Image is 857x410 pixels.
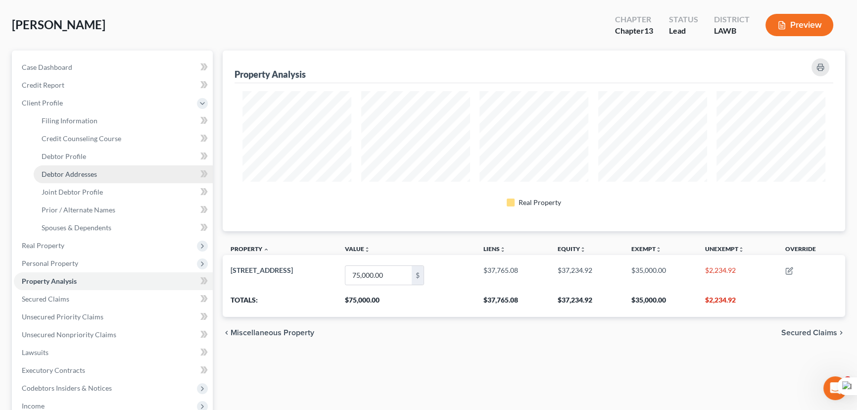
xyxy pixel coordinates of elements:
span: Real Property [22,241,64,250]
span: Property Analysis [22,277,77,285]
div: Status [669,14,698,25]
i: unfold_more [655,247,661,253]
i: unfold_more [579,247,585,253]
span: [PERSON_NAME] [12,17,105,32]
td: $2,234.92 [697,261,777,289]
a: Unsecured Priority Claims [14,308,213,326]
a: Secured Claims [14,290,213,308]
span: Unsecured Nonpriority Claims [22,330,116,339]
span: Codebtors Insiders & Notices [22,384,112,392]
a: Filing Information [34,112,213,130]
th: Totals: [223,289,337,317]
th: Override [777,239,845,261]
span: Debtor Profile [42,152,86,160]
a: Unexemptunfold_more [705,245,744,253]
a: Property Analysis [14,272,213,290]
a: Debtor Profile [34,148,213,165]
div: Lead [669,25,698,37]
a: Lawsuits [14,344,213,361]
th: $2,234.92 [697,289,777,317]
span: Case Dashboard [22,63,72,71]
span: Lawsuits [22,348,48,357]
a: Exemptunfold_more [631,245,661,253]
span: Joint Debtor Profile [42,188,103,196]
span: 4 [844,376,852,384]
span: Personal Property [22,259,78,267]
span: Unsecured Priority Claims [22,312,103,321]
a: Property expand_less [231,245,269,253]
span: Credit Report [22,81,64,89]
a: Liensunfold_more [483,245,506,253]
a: Case Dashboard [14,58,213,76]
a: Prior / Alternate Names [34,201,213,219]
a: Valueunfold_more [345,245,370,253]
th: $35,000.00 [623,289,697,317]
input: 0.00 [345,266,412,285]
a: Executory Contracts [14,361,213,379]
a: Credit Report [14,76,213,94]
div: District [714,14,750,25]
a: Spouses & Dependents [34,219,213,237]
a: Credit Counseling Course [34,130,213,148]
span: Spouses & Dependents [42,223,111,232]
i: unfold_more [500,247,506,253]
a: Joint Debtor Profile [34,183,213,201]
span: Debtor Addresses [42,170,97,178]
button: Secured Claims chevron_right [781,329,845,337]
div: Property Analysis [235,68,306,80]
i: chevron_right [837,329,845,337]
span: Secured Claims [22,295,69,303]
div: Chapter [615,25,653,37]
span: Client Profile [22,99,63,107]
div: Chapter [615,14,653,25]
span: Income [22,402,45,410]
button: Preview [765,14,833,36]
i: chevron_left [223,329,231,337]
th: $75,000.00 [337,289,476,317]
span: Secured Claims [781,329,837,337]
td: $37,234.92 [549,261,623,289]
span: Miscellaneous Property [231,329,314,337]
div: $ [412,266,424,285]
div: LAWB [714,25,750,37]
a: Equityunfold_more [557,245,585,253]
span: Executory Contracts [22,366,85,374]
span: Filing Information [42,116,97,125]
i: unfold_more [364,247,370,253]
iframe: Intercom live chat [823,376,847,400]
div: Real Property [519,198,561,207]
a: Unsecured Nonpriority Claims [14,326,213,344]
th: $37,234.92 [549,289,623,317]
td: $35,000.00 [623,261,697,289]
a: Debtor Addresses [34,165,213,183]
button: chevron_left Miscellaneous Property [223,329,314,337]
i: unfold_more [738,247,744,253]
i: expand_less [263,247,269,253]
span: Prior / Alternate Names [42,205,115,214]
th: $37,765.08 [476,289,549,317]
span: 13 [644,26,653,35]
span: Credit Counseling Course [42,134,121,143]
td: $37,765.08 [476,261,549,289]
span: [STREET_ADDRESS] [231,266,293,274]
